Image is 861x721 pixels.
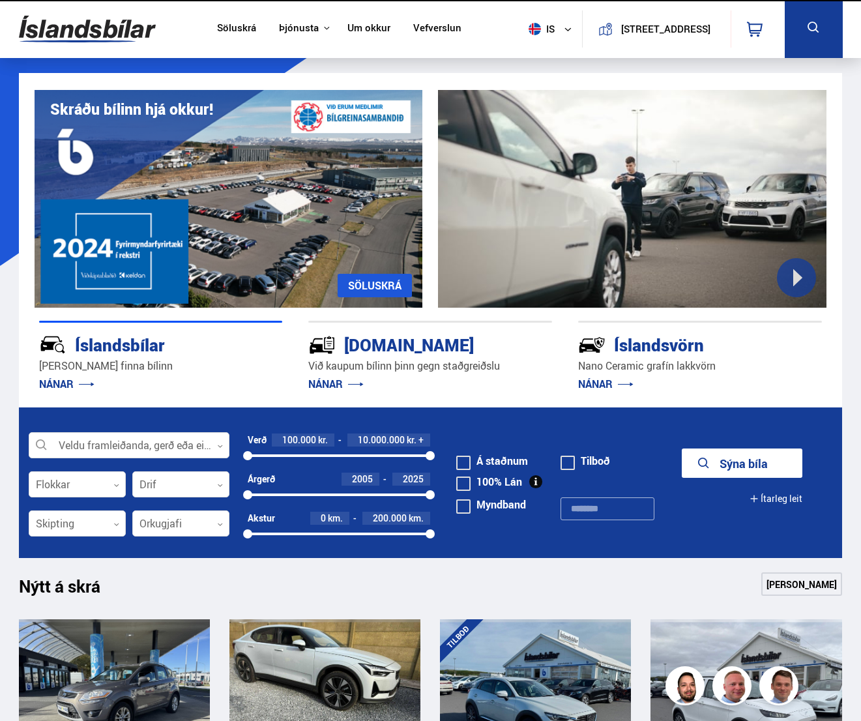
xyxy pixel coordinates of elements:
[39,331,66,359] img: JRvxyua_JYH6wB4c.svg
[358,434,405,446] span: 10.000.000
[328,513,343,523] span: km.
[19,8,156,50] img: G0Ugv5HjCgRt.svg
[413,22,461,36] a: Vefverslun
[409,513,424,523] span: km.
[308,359,552,374] p: Við kaupum bílinn þinn gegn staðgreiðslu
[318,435,328,445] span: kr.
[352,473,373,485] span: 2005
[308,377,364,391] a: NÁNAR
[418,435,424,445] span: +
[529,23,541,35] img: svg+xml;base64,PHN2ZyB4bWxucz0iaHR0cDovL3d3dy53My5vcmcvMjAwMC9zdmciIHdpZHRoPSI1MTIiIGhlaWdodD0iNT...
[667,668,707,707] img: nhp88E3Fdnt1Opn2.png
[407,435,416,445] span: kr.
[578,359,822,374] p: Nano Ceramic grafín lakkvörn
[321,512,326,524] span: 0
[39,377,95,391] a: NÁNAR
[308,331,336,359] img: tr5P-W3DuiFaO7aO.svg
[750,484,802,513] button: Ítarleg leit
[682,449,802,478] button: Sýna bíla
[403,473,424,485] span: 2025
[248,435,267,445] div: Verð
[373,512,407,524] span: 200.000
[761,668,800,707] img: FbJEzSuNWCJXmdc-.webp
[248,474,275,484] div: Árgerð
[578,377,634,391] a: NÁNAR
[714,668,753,707] img: siFngHWaQ9KaOqBr.png
[39,332,237,355] div: Íslandsbílar
[338,274,412,297] a: SÖLUSKRÁ
[217,22,256,36] a: Söluskrá
[561,456,610,466] label: Tilboð
[50,100,213,118] h1: Skráðu bílinn hjá okkur!
[578,332,776,355] div: Íslandsvörn
[19,576,123,604] h1: Nýtt á skrá
[456,456,528,466] label: Á staðnum
[761,572,842,596] a: [PERSON_NAME]
[456,499,526,510] label: Myndband
[578,331,606,359] img: -Svtn6bYgwAsiwNX.svg
[279,22,319,35] button: Þjónusta
[248,513,275,523] div: Akstur
[39,359,283,374] p: [PERSON_NAME] finna bílinn
[35,90,423,308] img: eKx6w-_Home_640_.png
[347,22,390,36] a: Um okkur
[523,10,582,48] button: is
[282,434,316,446] span: 100.000
[308,332,506,355] div: [DOMAIN_NAME]
[618,23,714,35] button: [STREET_ADDRESS]
[590,10,723,48] a: [STREET_ADDRESS]
[523,23,556,35] span: is
[456,477,522,487] label: 100% Lán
